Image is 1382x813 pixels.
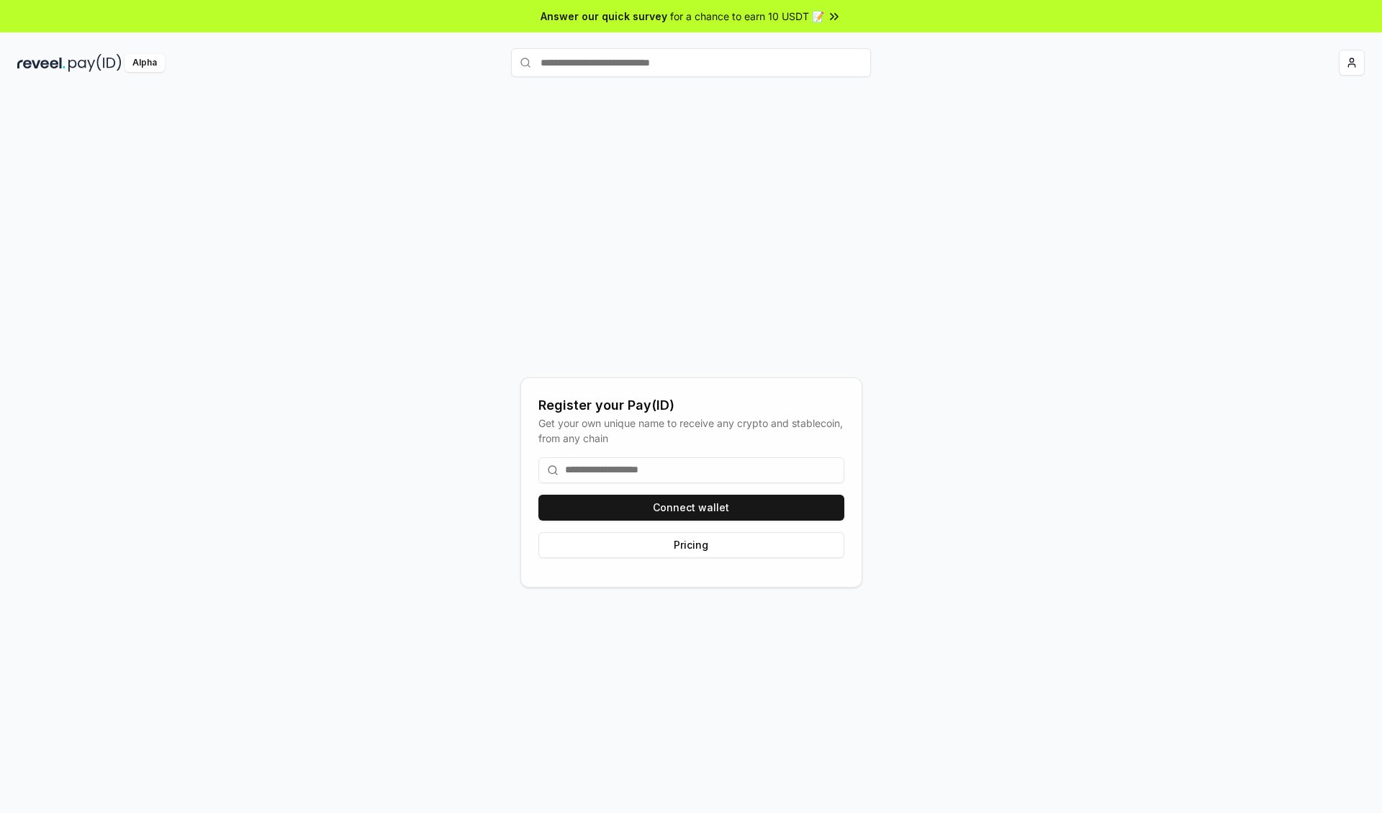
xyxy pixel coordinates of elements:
img: pay_id [68,54,122,72]
span: for a chance to earn 10 USDT 📝 [670,9,824,24]
span: Answer our quick survey [541,9,667,24]
div: Register your Pay(ID) [538,395,844,416]
img: reveel_dark [17,54,66,72]
div: Get your own unique name to receive any crypto and stablecoin, from any chain [538,416,844,446]
button: Pricing [538,532,844,558]
div: Alpha [125,54,165,72]
button: Connect wallet [538,495,844,521]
